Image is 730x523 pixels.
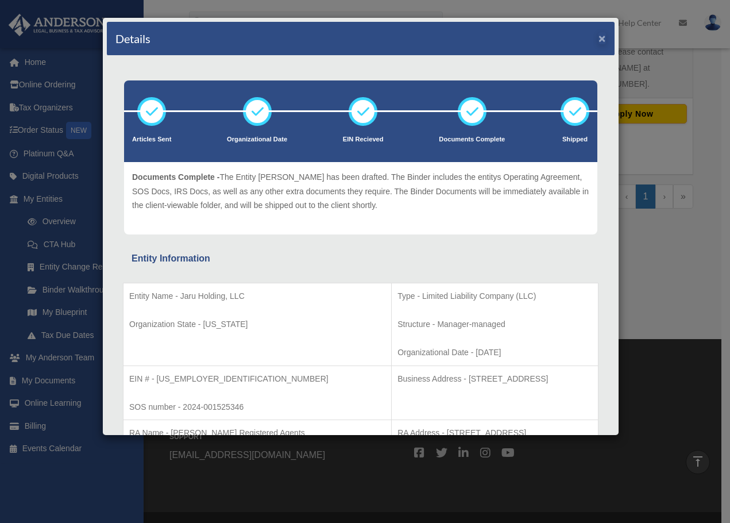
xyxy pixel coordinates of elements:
p: Organizational Date - [DATE] [397,345,592,360]
p: EIN # - [US_EMPLOYER_IDENTIFICATION_NUMBER] [129,372,385,386]
div: Entity Information [132,251,590,267]
p: The Entity [PERSON_NAME] has been drafted. The Binder includes the entitys Operating Agreement, S... [132,170,589,213]
p: Documents Complete [439,134,505,145]
p: Shipped [561,134,589,145]
p: Organizational Date [227,134,287,145]
p: Business Address - [STREET_ADDRESS] [397,372,592,386]
p: RA Address - [STREET_ADDRESS] [397,426,592,440]
button: × [598,32,606,44]
p: Type - Limited Liability Company (LLC) [397,289,592,303]
p: Articles Sent [132,134,171,145]
p: Entity Name - Jaru Holding, LLC [129,289,385,303]
span: Documents Complete - [132,172,219,182]
h4: Details [115,30,150,47]
p: EIN Recieved [343,134,384,145]
p: Structure - Manager-managed [397,317,592,332]
p: SOS number - 2024-001525346 [129,400,385,414]
p: RA Name - [PERSON_NAME] Registered Agents [129,426,385,440]
p: Organization State - [US_STATE] [129,317,385,332]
